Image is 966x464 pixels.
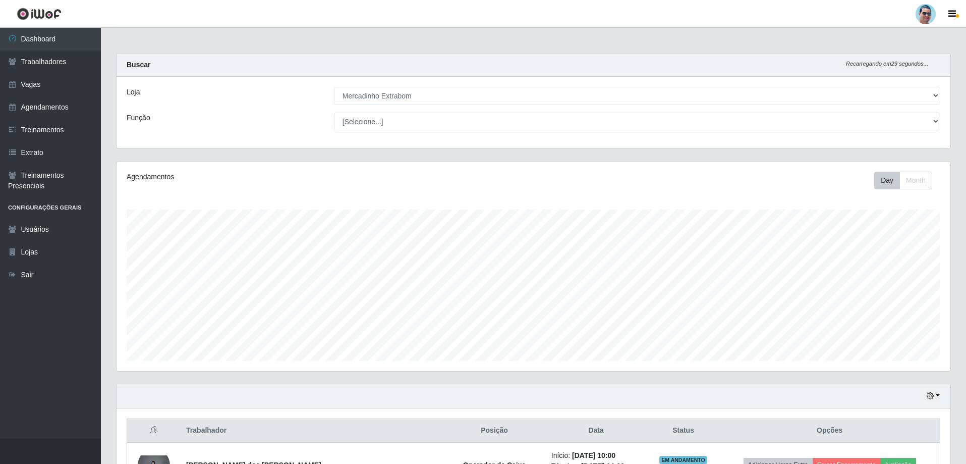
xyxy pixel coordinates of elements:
th: Posição [443,419,545,443]
div: First group [874,172,932,189]
time: [DATE] 10:00 [572,451,615,459]
th: Data [545,419,647,443]
label: Função [127,113,150,123]
span: EM ANDAMENTO [659,456,707,464]
button: Month [899,172,932,189]
label: Loja [127,87,140,97]
div: Toolbar with button groups [874,172,940,189]
img: CoreUI Logo [17,8,62,20]
th: Status [647,419,720,443]
strong: Buscar [127,61,150,69]
i: Recarregando em 29 segundos... [846,61,928,67]
th: Opções [719,419,940,443]
li: Início: [551,450,641,461]
button: Day [874,172,900,189]
th: Trabalhador [180,419,443,443]
div: Agendamentos [127,172,457,182]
